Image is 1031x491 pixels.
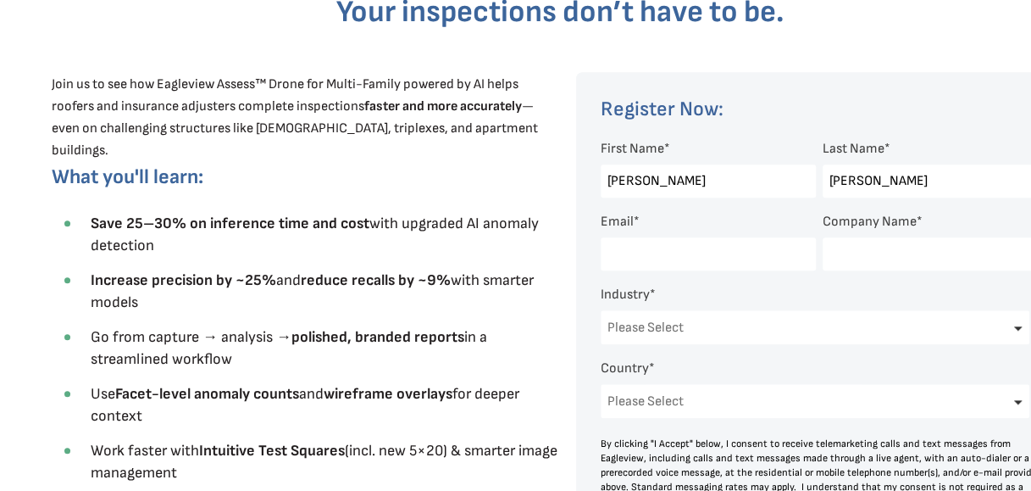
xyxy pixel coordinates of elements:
[91,442,557,482] span: Work faster with (incl. new 5×20) & smarter image management
[601,97,723,121] span: Register Now:
[601,141,664,157] span: First Name
[91,215,369,232] strong: Save 25–30% on inference time and cost
[601,214,634,230] span: Email
[601,287,650,303] span: Industry
[601,360,649,377] span: Country
[91,215,539,254] span: with upgraded AI anomaly detection
[823,141,884,157] span: Last Name
[199,442,345,460] strong: Intuitive Test Squares
[324,385,452,403] strong: wireframe overlays
[91,328,487,368] span: Go from capture → analysis → in a streamlined workflow
[91,385,519,425] span: Use and for deeper context
[301,271,451,289] strong: reduce recalls by ~9%
[91,271,534,311] span: and with smarter models
[91,271,276,289] strong: Increase precision by ~25%
[364,98,522,114] strong: faster and more accurately
[52,165,203,189] span: What you'll learn:
[52,75,538,158] span: Join us to see how Eagleview Assess™ Drone for Multi-Family powered by AI helps roofers and insur...
[291,328,464,346] strong: polished, branded reports
[823,214,917,230] span: Company Name
[115,385,299,403] strong: Facet-level anomaly counts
